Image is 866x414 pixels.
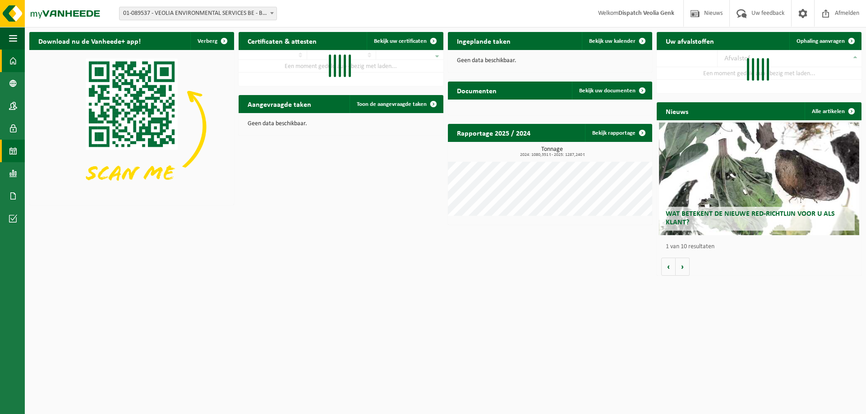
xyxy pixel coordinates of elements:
span: Bekijk uw certificaten [374,38,427,44]
a: Bekijk uw certificaten [367,32,442,50]
h2: Download nu de Vanheede+ app! [29,32,150,50]
span: Ophaling aanvragen [797,38,845,44]
img: Download de VHEPlus App [29,50,234,203]
p: Geen data beschikbaar. [457,58,644,64]
a: Toon de aangevraagde taken [350,95,442,113]
span: 2024: 1080,351 t - 2025: 1287,240 t [452,153,653,157]
span: Bekijk uw documenten [579,88,636,94]
h2: Ingeplande taken [448,32,520,50]
p: Geen data beschikbaar. [248,121,434,127]
button: Verberg [190,32,233,50]
button: Volgende [676,258,690,276]
h2: Aangevraagde taken [239,95,320,113]
p: 1 van 10 resultaten [666,244,857,250]
a: Ophaling aanvragen [789,32,861,50]
a: Bekijk uw kalender [582,32,651,50]
a: Alle artikelen [805,102,861,120]
a: Bekijk uw documenten [572,82,651,100]
span: 01-089537 - VEOLIA ENVIRONMENTAL SERVICES BE - BEERSE [119,7,277,20]
span: 01-089537 - VEOLIA ENVIRONMENTAL SERVICES BE - BEERSE [120,7,276,20]
h2: Certificaten & attesten [239,32,326,50]
a: Wat betekent de nieuwe RED-richtlijn voor u als klant? [659,123,860,235]
span: Wat betekent de nieuwe RED-richtlijn voor u als klant? [666,210,835,226]
button: Vorige [661,258,676,276]
h3: Tonnage [452,146,653,157]
span: Verberg [198,38,217,44]
h2: Rapportage 2025 / 2024 [448,124,539,141]
h2: Uw afvalstoffen [657,32,723,50]
h2: Nieuws [657,102,697,120]
h2: Documenten [448,82,506,99]
span: Bekijk uw kalender [589,38,636,44]
span: Toon de aangevraagde taken [357,101,427,107]
strong: Dispatch Veolia Genk [618,10,674,17]
a: Bekijk rapportage [585,124,651,142]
